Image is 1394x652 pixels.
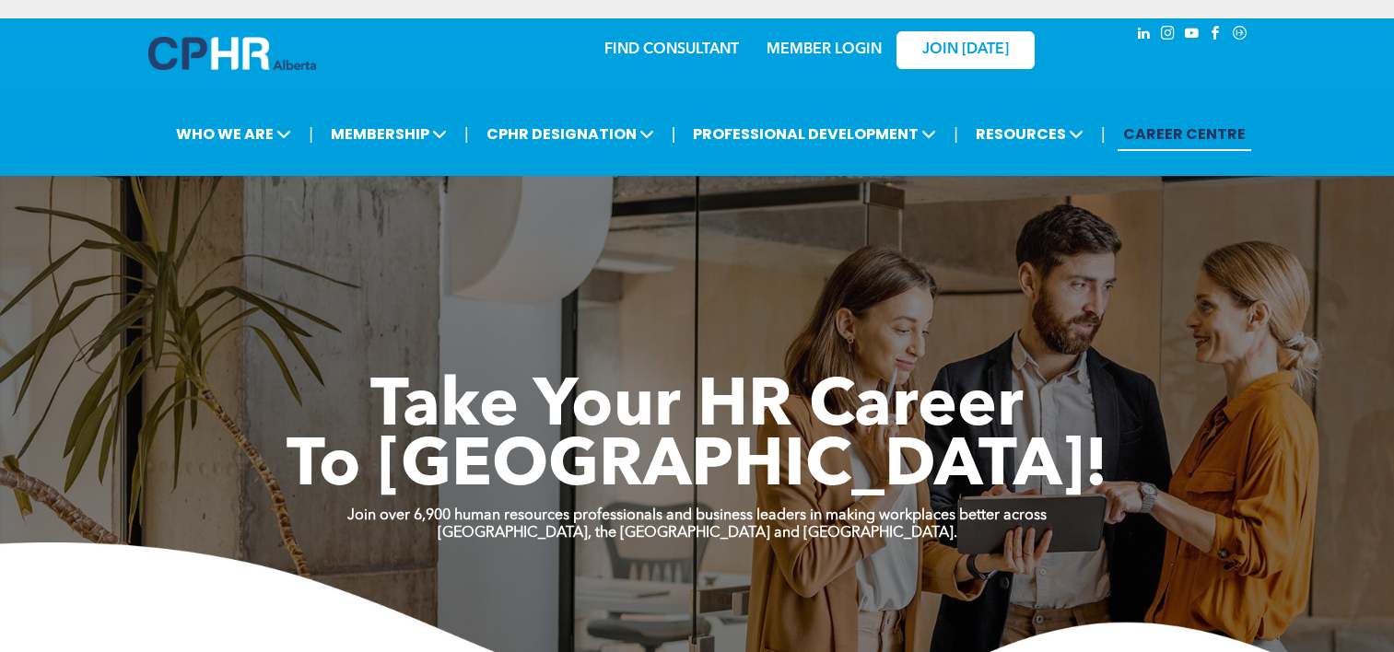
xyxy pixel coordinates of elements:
[481,117,660,151] span: CPHR DESIGNATION
[687,117,942,151] span: PROFESSIONAL DEVELOPMENT
[1134,23,1154,48] a: linkedin
[464,115,469,153] li: |
[347,508,1047,523] strong: Join over 6,900 human resources professionals and business leaders in making workplaces better ac...
[954,115,958,153] li: |
[287,435,1108,501] span: To [GEOGRAPHIC_DATA]!
[970,117,1089,151] span: RESOURCES
[922,41,1009,59] span: JOIN [DATE]
[438,526,957,541] strong: [GEOGRAPHIC_DATA], the [GEOGRAPHIC_DATA] and [GEOGRAPHIC_DATA].
[309,115,313,153] li: |
[767,42,882,57] a: MEMBER LOGIN
[1158,23,1178,48] a: instagram
[672,115,676,153] li: |
[325,117,452,151] span: MEMBERSHIP
[1182,23,1202,48] a: youtube
[1230,23,1250,48] a: Social network
[1206,23,1226,48] a: facebook
[1118,117,1251,151] a: CAREER CENTRE
[370,375,1024,441] span: Take Your HR Career
[170,117,297,151] span: WHO WE ARE
[148,37,316,70] img: A blue and white logo for cp alberta
[604,42,739,57] a: FIND CONSULTANT
[1101,115,1106,153] li: |
[896,31,1035,69] a: JOIN [DATE]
